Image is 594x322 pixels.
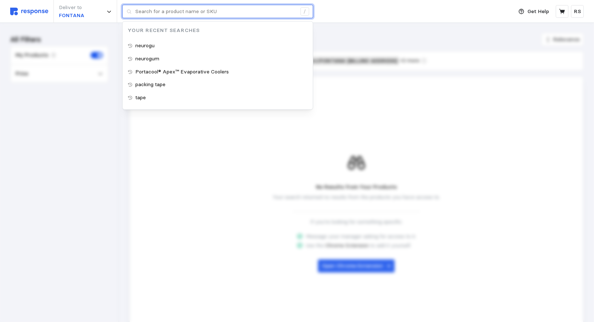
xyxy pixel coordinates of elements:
[135,5,296,18] input: Search for a product name or SKU
[123,27,313,35] p: Your Recent Searches
[135,68,229,76] p: Portacool® Apex™ Evaporative Coolers
[300,7,309,16] div: /
[528,8,549,16] p: Get Help
[514,5,554,19] button: Get Help
[10,8,48,15] img: svg%3e
[59,12,84,20] p: FONTANA
[135,81,166,89] p: packing tape
[135,55,159,63] p: neurogum
[135,94,146,102] p: tape
[574,8,581,16] p: RS
[135,42,155,50] p: neurogu
[59,4,84,12] p: Deliver to
[571,5,584,18] button: RS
